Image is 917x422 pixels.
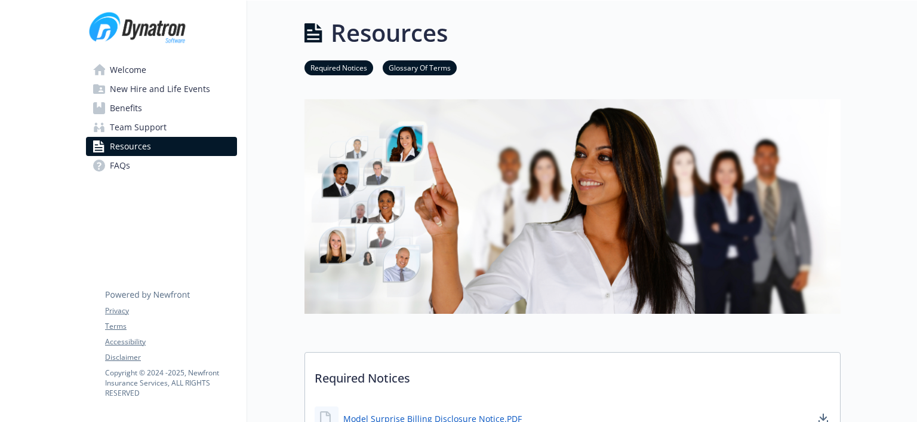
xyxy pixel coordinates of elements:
[86,118,237,137] a: Team Support
[304,62,373,73] a: Required Notices
[304,99,841,314] img: resources page banner
[383,62,457,73] a: Glossary Of Terms
[110,60,146,79] span: Welcome
[331,15,448,51] h1: Resources
[110,137,151,156] span: Resources
[110,79,210,99] span: New Hire and Life Events
[105,368,236,398] p: Copyright © 2024 - 2025 , Newfront Insurance Services, ALL RIGHTS RESERVED
[86,99,237,118] a: Benefits
[86,156,237,175] a: FAQs
[110,156,130,175] span: FAQs
[105,305,236,316] a: Privacy
[86,60,237,79] a: Welcome
[105,337,236,347] a: Accessibility
[305,353,840,397] p: Required Notices
[105,321,236,332] a: Terms
[105,352,236,363] a: Disclaimer
[110,99,142,118] span: Benefits
[110,118,167,137] span: Team Support
[86,79,237,99] a: New Hire and Life Events
[86,137,237,156] a: Resources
